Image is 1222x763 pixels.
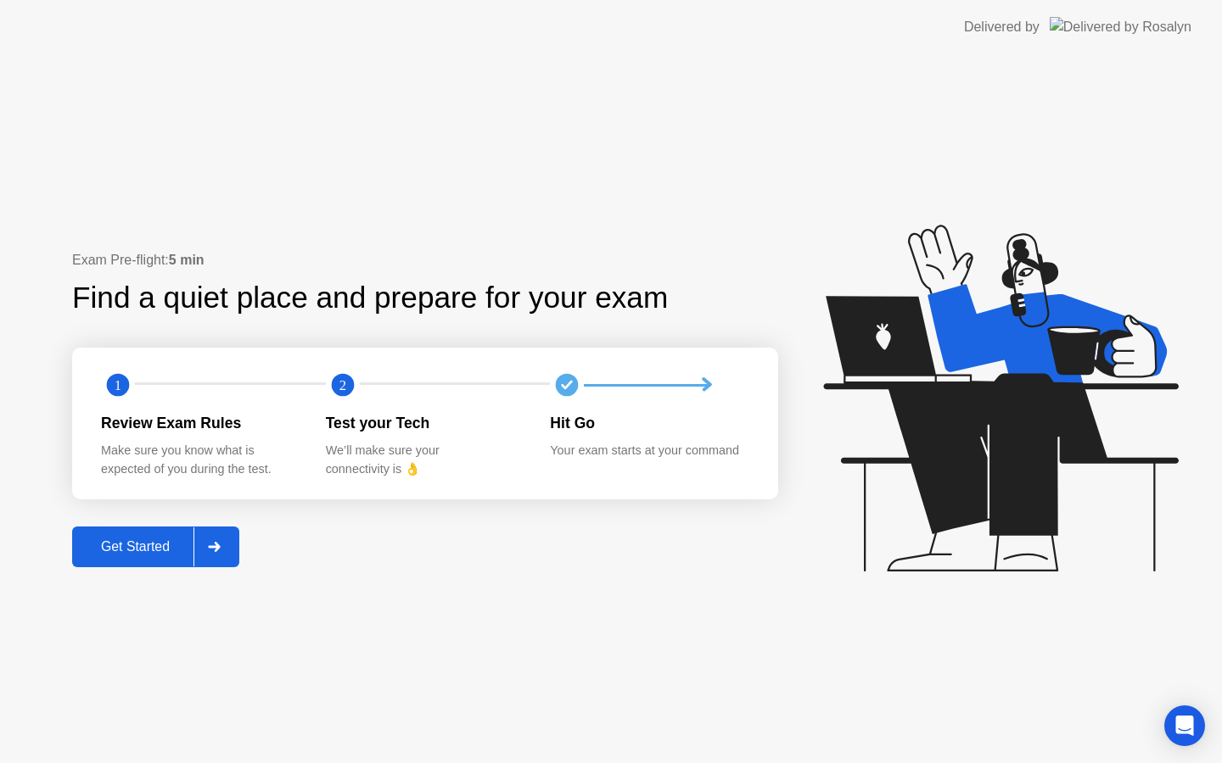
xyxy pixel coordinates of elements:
[101,412,299,434] div: Review Exam Rules
[72,276,670,320] div: Find a quiet place and prepare for your exam
[72,526,239,567] button: Get Started
[77,539,193,554] div: Get Started
[339,377,346,393] text: 2
[550,442,748,460] div: Your exam starts at your command
[550,412,748,434] div: Hit Go
[169,253,205,267] b: 5 min
[326,412,524,434] div: Test your Tech
[964,17,1040,37] div: Delivered by
[101,442,299,478] div: Make sure you know what is expected of you during the test.
[115,377,121,393] text: 1
[1164,705,1205,746] div: Open Intercom Messenger
[326,442,524,478] div: We’ll make sure your connectivity is 👌
[72,250,778,270] div: Exam Pre-flight:
[1050,17,1191,36] img: Delivered by Rosalyn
